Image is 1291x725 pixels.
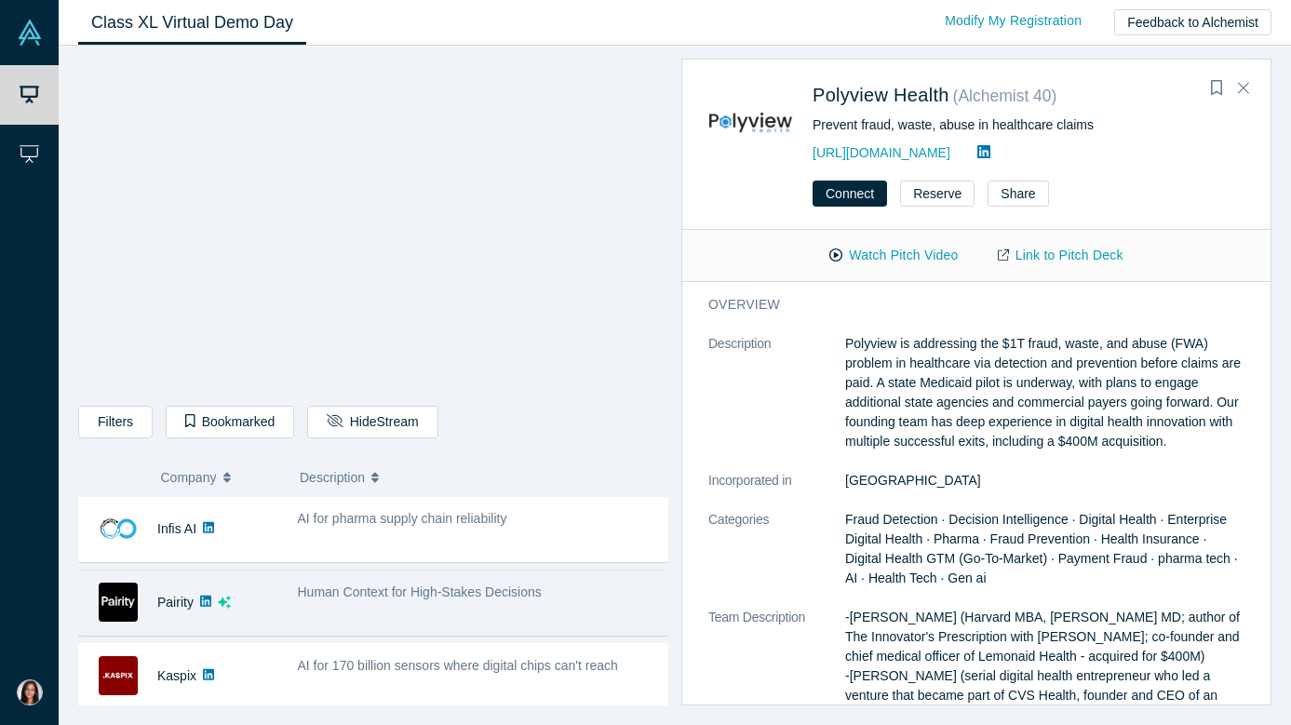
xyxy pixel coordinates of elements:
[300,458,365,497] span: Description
[166,406,294,438] button: Bookmarked
[157,521,196,536] a: Infis AI
[708,295,1218,315] h3: overview
[1114,9,1271,35] button: Feedback to Alchemist
[708,471,845,510] dt: Incorporated in
[78,406,153,438] button: Filters
[708,510,845,608] dt: Categories
[79,60,667,392] iframe: Alchemist Class XL Demo Day: Vault
[99,583,138,622] img: Pairity's Logo
[845,334,1244,451] p: Polyview is addressing the $1T fraud, waste, and abuse (FWA) problem in healthcare via detection ...
[925,5,1101,37] a: Modify My Registration
[845,471,1244,490] dd: [GEOGRAPHIC_DATA]
[17,679,43,705] img: Gayathri Radhakrishnan's Account
[161,458,217,497] span: Company
[161,458,281,497] button: Company
[813,115,1244,135] div: Prevent fraud, waste, abuse in healthcare claims
[157,595,194,610] a: Pairity
[17,20,43,46] img: Alchemist Vault Logo
[298,584,542,599] span: Human Context for High-Stakes Decisions
[813,181,887,207] button: Connect
[813,85,949,105] a: Polyview Health
[78,1,306,45] a: Class XL Virtual Demo Day
[298,511,507,526] span: AI for pharma supply chain reliability
[298,658,618,673] span: AI for 170 billion sensors where digital chips can't reach
[810,239,977,272] button: Watch Pitch Video
[953,87,1057,105] small: ( Alchemist 40 )
[845,512,1238,585] span: Fraud Detection · Decision Intelligence · Digital Health · Enterprise Digital Health · Pharma · F...
[708,80,793,165] img: Polyview Health's Logo
[988,181,1048,207] button: Share
[708,334,845,471] dt: Description
[157,668,196,683] a: Kaspix
[99,656,138,695] img: Kaspix's Logo
[1204,75,1230,101] button: Bookmark
[99,509,138,548] img: Infis AI's Logo
[307,406,437,438] button: HideStream
[1230,74,1257,103] button: Close
[300,458,655,497] button: Description
[218,596,231,609] svg: dsa ai sparkles
[900,181,975,207] button: Reserve
[813,145,950,160] a: [URL][DOMAIN_NAME]
[978,239,1143,272] a: Link to Pitch Deck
